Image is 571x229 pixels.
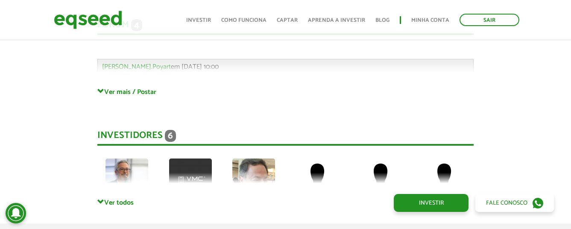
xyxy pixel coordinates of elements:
a: Investir [394,194,469,212]
a: Como funciona [221,18,266,23]
div: Investidores [97,130,474,146]
a: Sair [460,14,519,26]
img: default-user.png [296,159,339,201]
img: default-user.png [359,159,402,201]
span: em [DATE] 10:00 [102,61,219,73]
a: Aprenda a investir [308,18,365,23]
img: picture-112313-1743624016.jpg [105,159,148,201]
img: picture-112624-1716663541.png [232,159,275,201]
a: Investir [186,18,211,23]
a: Minha conta [411,18,449,23]
a: Ver todos [97,198,474,206]
a: Blog [375,18,389,23]
img: picture-100036-1732821753.png [169,159,212,201]
span: 6 [165,130,176,142]
a: Fale conosco [475,194,554,212]
a: Captar [277,18,298,23]
img: default-user.png [423,159,466,201]
img: EqSeed [54,9,122,31]
a: Ver mais / Postar [97,88,474,96]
